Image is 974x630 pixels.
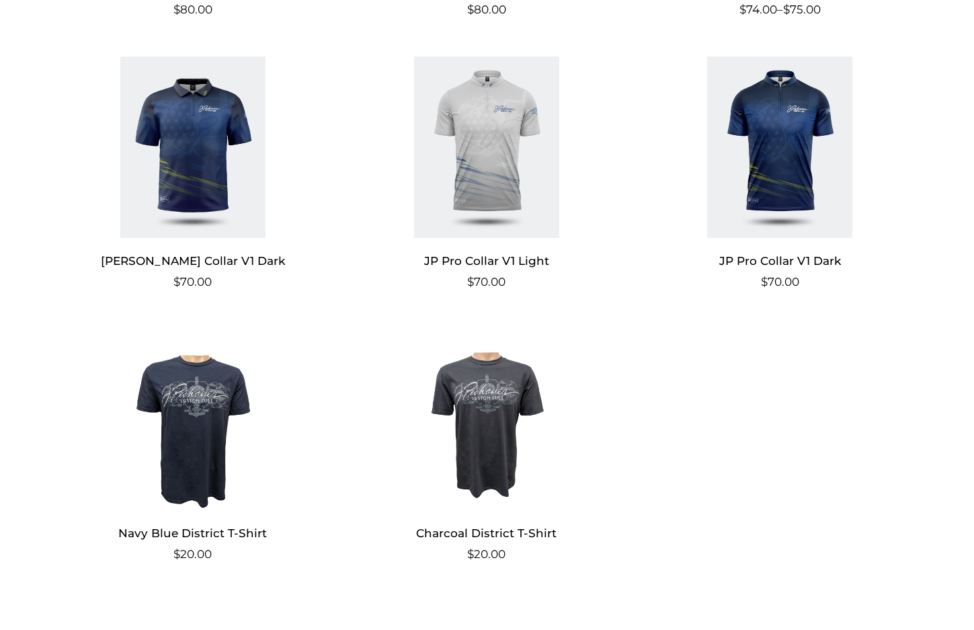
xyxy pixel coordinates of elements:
[356,521,617,546] h2: Charcoal District T-Shirt
[173,547,180,561] span: $
[356,329,617,510] img: Charcoal District T-Shirt
[467,3,474,16] span: $
[356,329,617,563] a: Charcoal District T-Shirt $20.00
[63,56,324,291] a: [PERSON_NAME] Collar V1 Dark $70.00
[467,3,506,16] bdi: 80.00
[63,329,324,563] a: Navy Blue District T-Shirt $20.00
[783,3,821,16] bdi: 75.00
[173,275,180,288] span: $
[649,56,911,291] a: JP Pro Collar V1 Dark $70.00
[173,3,212,16] bdi: 80.00
[467,275,474,288] span: $
[739,3,777,16] bdi: 74.00
[63,521,324,546] h2: Navy Blue District T-Shirt
[356,56,617,238] img: JP Pro Collar V1 Light
[467,547,474,561] span: $
[761,275,768,288] span: $
[173,3,180,16] span: $
[173,547,212,561] bdi: 20.00
[649,249,911,274] h2: JP Pro Collar V1 Dark
[63,249,324,274] h2: [PERSON_NAME] Collar V1 Dark
[467,275,505,288] bdi: 70.00
[63,329,324,510] img: Navy Blue District T-Shirt
[739,3,746,16] span: $
[649,56,911,238] img: JP Pro Collar V1 Dark
[356,249,617,274] h2: JP Pro Collar V1 Light
[761,275,799,288] bdi: 70.00
[783,3,790,16] span: $
[467,547,505,561] bdi: 20.00
[173,275,212,288] bdi: 70.00
[63,56,324,238] img: JP Polo Collar V1 Dark
[649,1,911,19] span: –
[356,56,617,291] a: JP Pro Collar V1 Light $70.00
